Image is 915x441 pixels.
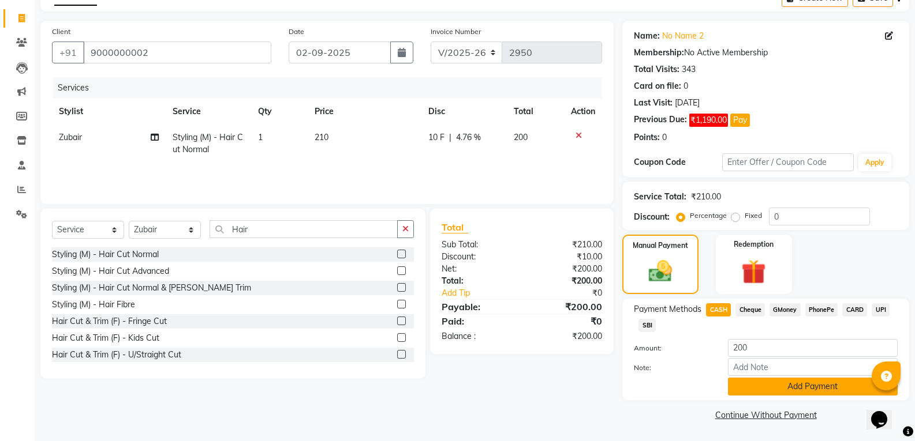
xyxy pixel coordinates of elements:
[433,314,522,328] div: Paid:
[872,303,890,316] span: UPI
[456,131,481,144] span: 4.76 %
[442,221,468,233] span: Total
[745,210,762,221] label: Fixed
[52,282,251,294] div: Styling (M) - Hair Cut Normal & [PERSON_NAME] Trim
[675,97,700,109] div: [DATE]
[52,315,167,327] div: Hair Cut & Trim (F) - Fringe Cut
[728,339,898,357] input: Amount
[59,132,82,142] span: Zubair
[728,378,898,395] button: Add Payment
[173,132,243,154] span: Styling (M) - Hair Cut Normal
[734,257,774,287] img: _gift.svg
[625,343,719,353] label: Amount:
[634,47,898,59] div: No Active Membership
[522,251,611,263] div: ₹10.00
[634,211,670,223] div: Discount:
[522,330,611,342] div: ₹200.00
[433,239,522,251] div: Sub Total:
[52,248,159,261] div: Styling (M) - Hair Cut Normal
[537,287,611,299] div: ₹0
[634,156,722,168] div: Coupon Code
[662,30,704,42] a: No Name 2
[433,287,537,299] a: Add Tip
[564,99,602,125] th: Action
[842,303,867,316] span: CARD
[52,299,135,311] div: Styling (M) - Hair Fibre
[428,131,445,144] span: 10 F
[867,395,903,429] iframe: chat widget
[684,80,688,92] div: 0
[52,265,169,277] div: Styling (M) - Hair Cut Advanced
[522,300,611,314] div: ₹200.00
[289,27,304,37] label: Date
[625,409,907,421] a: Continue Without Payment
[730,114,750,127] button: Pay
[634,303,701,315] span: Payment Methods
[315,132,328,142] span: 210
[83,42,271,63] input: Search by Name/Mobile/Email/Code
[634,97,673,109] div: Last Visit:
[625,363,719,373] label: Note:
[522,314,611,328] div: ₹0
[638,319,656,332] span: SBI
[689,114,728,127] span: ₹1,190.00
[433,275,522,287] div: Total:
[805,303,838,316] span: PhonePe
[52,27,70,37] label: Client
[690,210,727,221] label: Percentage
[634,30,660,42] div: Name:
[433,263,522,275] div: Net:
[251,99,308,125] th: Qty
[433,300,522,314] div: Payable:
[308,99,421,125] th: Price
[449,131,451,144] span: |
[258,132,263,142] span: 1
[52,42,84,63] button: +91
[634,63,679,76] div: Total Visits:
[421,99,507,125] th: Disc
[433,330,522,342] div: Balance :
[634,80,681,92] div: Card on file:
[522,263,611,275] div: ₹200.00
[641,258,679,285] img: _cash.svg
[770,303,801,316] span: GMoney
[682,63,696,76] div: 343
[433,251,522,263] div: Discount:
[634,191,686,203] div: Service Total:
[52,99,166,125] th: Stylist
[735,303,765,316] span: Cheque
[634,47,684,59] div: Membership:
[634,114,687,127] div: Previous Due:
[633,240,688,251] label: Manual Payment
[706,303,731,316] span: CASH
[522,239,611,251] div: ₹210.00
[166,99,251,125] th: Service
[734,239,774,250] label: Redemption
[507,99,564,125] th: Total
[691,191,721,203] div: ₹210.00
[728,358,898,376] input: Add Note
[514,132,528,142] span: 200
[210,220,398,238] input: Search or Scan
[858,154,891,171] button: Apply
[52,332,159,344] div: Hair Cut & Trim (F) - Kids Cut
[634,131,660,144] div: Points:
[431,27,481,37] label: Invoice Number
[662,131,667,144] div: 0
[522,275,611,287] div: ₹200.00
[52,349,181,361] div: Hair Cut & Trim (F) - U/Straight Cut
[722,153,854,171] input: Enter Offer / Coupon Code
[53,77,611,99] div: Services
